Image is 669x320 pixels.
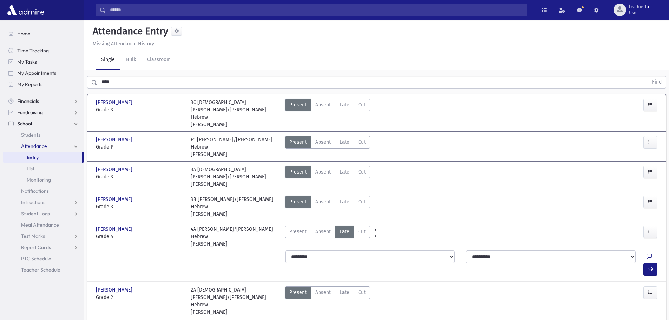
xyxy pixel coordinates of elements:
[27,165,34,172] span: List
[17,59,37,65] span: My Tasks
[21,233,45,239] span: Test Marks
[96,143,184,151] span: Grade P
[285,99,370,128] div: AttTypes
[315,138,331,146] span: Absent
[96,99,134,106] span: [PERSON_NAME]
[3,185,84,197] a: Notifications
[96,136,134,143] span: [PERSON_NAME]
[340,138,349,146] span: Late
[27,154,39,161] span: Entry
[21,244,51,250] span: Report Cards
[17,120,32,127] span: School
[17,109,43,116] span: Fundraising
[3,28,84,39] a: Home
[3,163,84,174] a: List
[96,203,184,210] span: Grade 3
[6,3,46,17] img: AdmirePro
[96,196,134,203] span: [PERSON_NAME]
[21,255,51,262] span: PTC Schedule
[358,228,366,235] span: Cut
[21,143,47,149] span: Attendance
[96,233,184,240] span: Grade 4
[289,168,307,176] span: Present
[3,118,84,129] a: School
[96,226,134,233] span: [PERSON_NAME]
[3,242,84,253] a: Report Cards
[3,174,84,185] a: Monitoring
[3,107,84,118] a: Fundraising
[17,47,49,54] span: Time Tracking
[340,168,349,176] span: Late
[315,168,331,176] span: Absent
[3,208,84,219] a: Student Logs
[289,138,307,146] span: Present
[96,286,134,294] span: [PERSON_NAME]
[21,210,50,217] span: Student Logs
[90,25,168,37] h5: Attendance Entry
[358,289,366,296] span: Cut
[191,196,278,218] div: 3B [PERSON_NAME]/[PERSON_NAME] Hebrew [PERSON_NAME]
[93,41,154,47] u: Missing Attendance History
[3,253,84,264] a: PTC Schedule
[21,188,49,194] span: Notifications
[648,76,666,88] button: Find
[315,289,331,296] span: Absent
[340,228,349,235] span: Late
[120,50,142,70] a: Bulk
[3,219,84,230] a: Meal Attendance
[96,166,134,173] span: [PERSON_NAME]
[315,228,331,235] span: Absent
[17,31,31,37] span: Home
[285,136,370,158] div: AttTypes
[3,96,84,107] a: Financials
[191,99,278,128] div: 3C [DEMOGRAPHIC_DATA][PERSON_NAME]/[PERSON_NAME] Hebrew [PERSON_NAME]
[358,168,366,176] span: Cut
[96,173,184,181] span: Grade 3
[191,286,278,316] div: 2A [DEMOGRAPHIC_DATA][PERSON_NAME]/[PERSON_NAME] Hebrew [PERSON_NAME]
[191,166,278,188] div: 3A [DEMOGRAPHIC_DATA][PERSON_NAME]/[PERSON_NAME] [PERSON_NAME]
[340,101,349,109] span: Late
[285,226,370,248] div: AttTypes
[285,196,370,218] div: AttTypes
[142,50,176,70] a: Classroom
[191,136,278,158] div: P1 [PERSON_NAME]/[PERSON_NAME] Hebrew [PERSON_NAME]
[629,10,651,15] span: User
[17,98,39,104] span: Financials
[358,101,366,109] span: Cut
[315,101,331,109] span: Absent
[289,101,307,109] span: Present
[629,4,651,10] span: bschustal
[3,141,84,152] a: Attendance
[3,67,84,79] a: My Appointments
[27,177,51,183] span: Monitoring
[96,106,184,113] span: Grade 3
[96,50,120,70] a: Single
[21,222,59,228] span: Meal Attendance
[3,264,84,275] a: Teacher Schedule
[106,4,527,16] input: Search
[21,132,40,138] span: Students
[289,228,307,235] span: Present
[17,70,56,76] span: My Appointments
[358,138,366,146] span: Cut
[3,129,84,141] a: Students
[3,79,84,90] a: My Reports
[96,294,184,301] span: Grade 2
[90,41,154,47] a: Missing Attendance History
[17,81,42,87] span: My Reports
[285,166,370,188] div: AttTypes
[3,230,84,242] a: Test Marks
[3,56,84,67] a: My Tasks
[340,198,349,205] span: Late
[289,198,307,205] span: Present
[21,199,45,205] span: Infractions
[285,286,370,316] div: AttTypes
[3,152,82,163] a: Entry
[3,45,84,56] a: Time Tracking
[191,226,278,248] div: 4A [PERSON_NAME]/[PERSON_NAME] Hebrew [PERSON_NAME]
[358,198,366,205] span: Cut
[3,197,84,208] a: Infractions
[289,289,307,296] span: Present
[340,289,349,296] span: Late
[21,267,60,273] span: Teacher Schedule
